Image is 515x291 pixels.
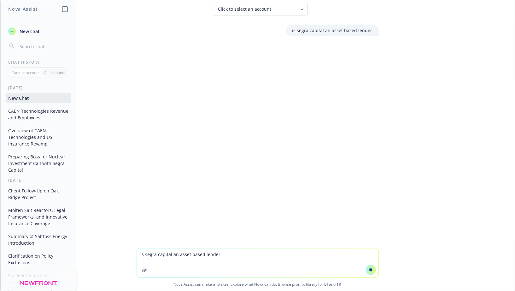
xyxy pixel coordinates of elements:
button: Overview of CAEN Technologies and US Insurance Revamp [6,125,71,149]
button: Summary of Saltfoss Energy Introduction [6,231,71,248]
button: Client Follow-Up on Oak Ridge Project [6,185,71,203]
button: New Chat [6,93,71,103]
span: New chat [18,28,40,35]
button: Preparing Boss for Nuclear Investment Call with Segra Capital [6,151,71,175]
div: [DATE] [1,178,76,183]
span: Click to select an account [218,6,272,12]
input: Search chats [18,42,68,51]
div: Chat History [1,60,76,65]
button: Molten Salt Reactors, Legal Frameworks, and Innovative Insurance Coverage [6,205,71,229]
button: Click to select an account [213,3,307,15]
p: Current account [11,70,40,75]
button: Clarification on Policy Exclusions [6,251,71,268]
h1: Nova Assist [8,6,38,12]
span: Nova Assist can make mistakes. Explore what Nova can do: Browse prompt library for and [3,278,512,291]
a: BI [325,282,328,287]
a: TR [337,282,342,287]
button: CAEN Technologies Revenue and Employees [6,106,71,123]
p: is segra capital an asset based lender [292,27,372,34]
button: New chat [6,26,71,37]
div: [DATE] [1,85,76,90]
p: All accounts [44,70,65,75]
